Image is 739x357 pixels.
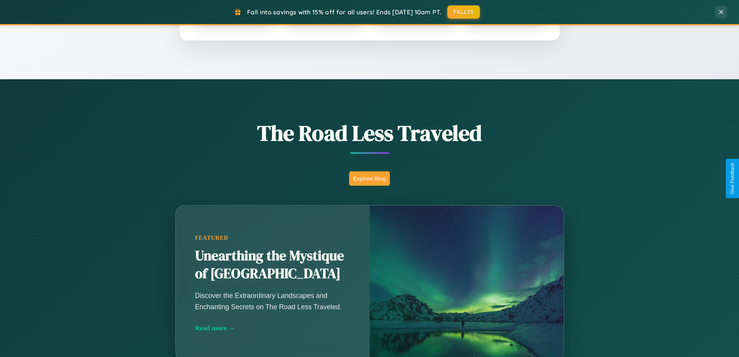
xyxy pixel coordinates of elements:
span: Fall into savings with 15% off for all users! Ends [DATE] 10am PT. [247,8,441,16]
p: Discover the Extraordinary Landscapes and Enchanting Secrets on The Road Less Traveled. [195,290,350,312]
h1: The Road Less Traveled [137,118,602,148]
button: FALL15 [447,5,480,19]
h2: Unearthing the Mystique of [GEOGRAPHIC_DATA] [195,247,350,283]
div: Featured [195,235,350,241]
div: Give Feedback [730,163,735,194]
button: Explore Blog [349,171,390,186]
div: Read more → [195,324,350,332]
